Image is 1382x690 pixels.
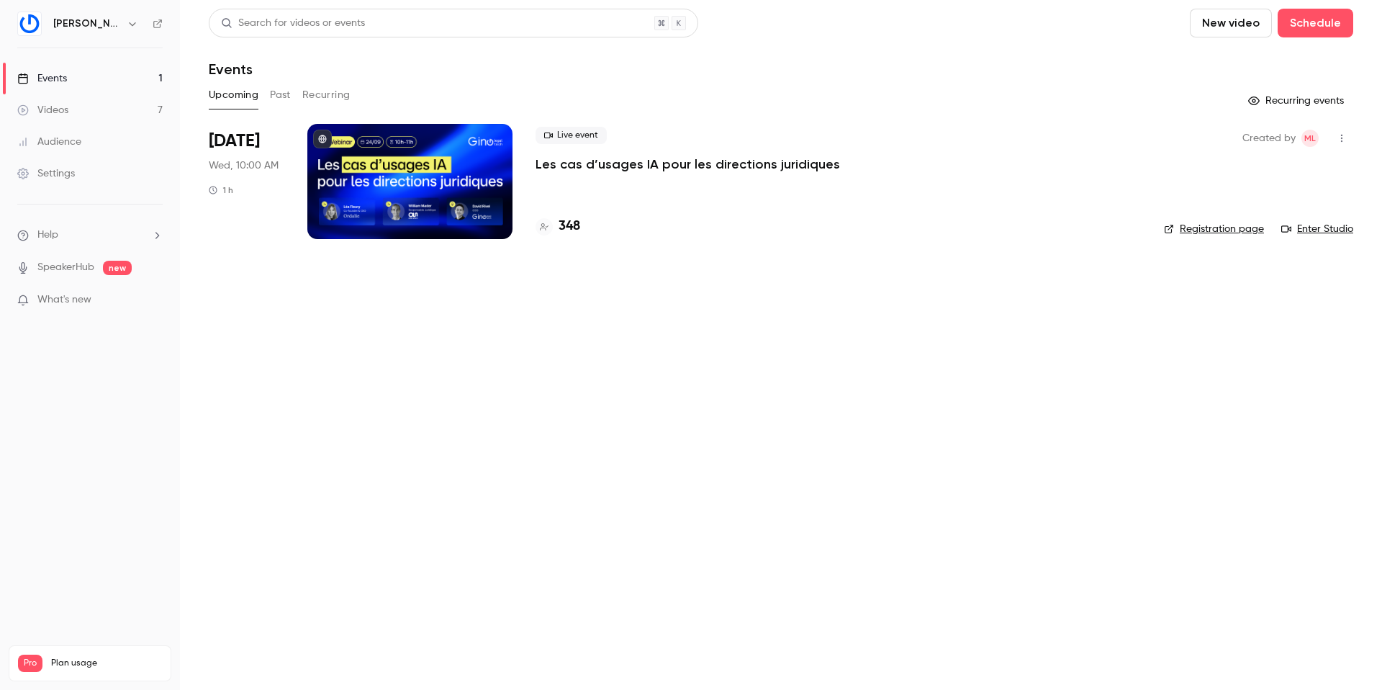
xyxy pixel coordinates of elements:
span: Pro [18,655,42,672]
div: Audience [17,135,81,149]
span: ML [1304,130,1316,147]
button: New video [1190,9,1272,37]
span: Live event [536,127,607,144]
span: Miriam Lachnit [1301,130,1319,147]
a: Enter Studio [1281,222,1353,236]
a: SpeakerHub [37,260,94,275]
div: Videos [17,103,68,117]
a: 348 [536,217,580,236]
div: 1 h [209,184,233,196]
button: Upcoming [209,84,258,107]
div: Sep 24 Wed, 10:00 AM (Europe/Paris) [209,124,284,239]
h6: [PERSON_NAME] [53,17,121,31]
span: What's new [37,292,91,308]
span: Help [37,228,58,243]
span: Plan usage [51,658,162,669]
div: Events [17,71,67,86]
li: help-dropdown-opener [17,228,163,243]
button: Schedule [1278,9,1353,37]
button: Recurring events [1242,89,1353,112]
span: Wed, 10:00 AM [209,158,279,173]
button: Recurring [302,84,351,107]
span: new [103,261,132,275]
div: Search for videos or events [221,16,365,31]
button: Past [270,84,291,107]
span: [DATE] [209,130,260,153]
a: Les cas d’usages IA pour les directions juridiques [536,156,840,173]
h4: 348 [559,217,580,236]
div: Settings [17,166,75,181]
a: Registration page [1164,222,1264,236]
img: Gino LegalTech [18,12,41,35]
span: Created by [1242,130,1296,147]
h1: Events [209,61,253,78]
